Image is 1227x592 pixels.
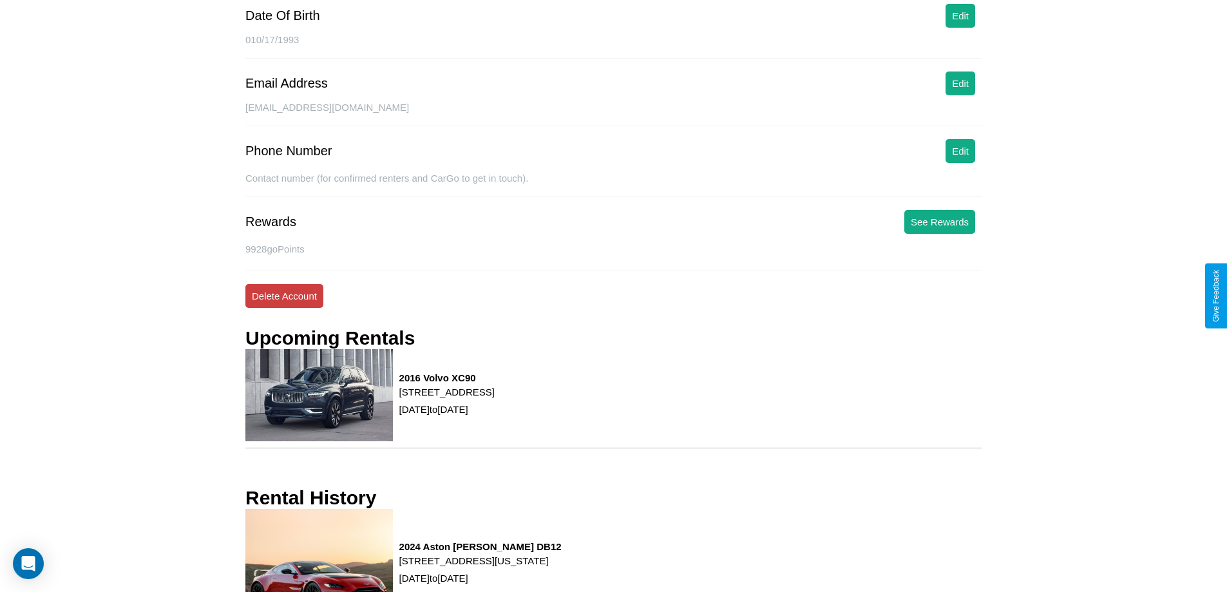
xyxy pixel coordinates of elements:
button: Delete Account [245,284,323,308]
div: Give Feedback [1212,270,1221,322]
p: [DATE] to [DATE] [399,569,562,587]
button: See Rewards [904,210,975,234]
p: 9928 goPoints [245,240,982,258]
img: rental [245,349,393,441]
button: Edit [946,139,975,163]
button: Edit [946,4,975,28]
div: Open Intercom Messenger [13,548,44,579]
h3: 2024 Aston [PERSON_NAME] DB12 [399,541,562,552]
div: Contact number (for confirmed renters and CarGo to get in touch). [245,173,982,197]
div: Email Address [245,76,328,91]
div: [EMAIL_ADDRESS][DOMAIN_NAME] [245,102,982,126]
div: Phone Number [245,144,332,158]
h3: 2016 Volvo XC90 [399,372,495,383]
h3: Rental History [245,487,376,509]
div: 010/17/1993 [245,34,982,59]
div: Date Of Birth [245,8,320,23]
h3: Upcoming Rentals [245,327,415,349]
div: Rewards [245,215,296,229]
p: [STREET_ADDRESS] [399,383,495,401]
p: [DATE] to [DATE] [399,401,495,418]
p: [STREET_ADDRESS][US_STATE] [399,552,562,569]
button: Edit [946,72,975,95]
